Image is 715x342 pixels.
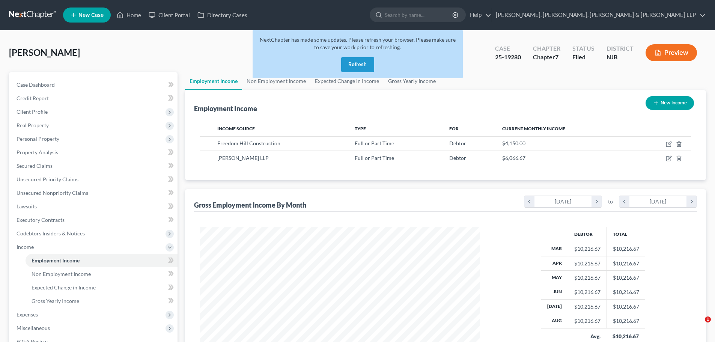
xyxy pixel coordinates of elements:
span: Income [17,244,34,250]
a: Gross Yearly Income [26,294,178,308]
span: Client Profile [17,108,48,115]
div: $10,216.67 [574,317,601,325]
span: Lawsuits [17,203,37,209]
div: Employment Income [194,104,257,113]
a: Credit Report [11,92,178,105]
th: Jun [541,285,568,299]
a: Non Employment Income [242,72,310,90]
span: $4,150.00 [502,140,525,146]
th: Total [607,227,645,242]
span: Income Source [217,126,255,131]
a: Case Dashboard [11,78,178,92]
span: Real Property [17,122,49,128]
i: chevron_right [686,196,697,207]
input: Search by name... [385,8,453,22]
i: chevron_left [524,196,534,207]
iframe: Intercom live chat [689,316,707,334]
span: New Case [78,12,104,18]
a: Property Analysis [11,146,178,159]
span: Personal Property [17,136,59,142]
span: For [449,126,459,131]
span: Non Employment Income [32,271,91,277]
i: chevron_right [592,196,602,207]
div: $10,216.67 [574,303,601,310]
th: Mar [541,242,568,256]
span: to [608,198,613,205]
a: Employment Income [185,72,242,90]
div: [DATE] [534,196,592,207]
span: Expenses [17,311,38,318]
a: Directory Cases [194,8,251,22]
span: Debtor [449,155,466,161]
span: [PERSON_NAME] [9,47,80,58]
span: NextChapter has made some updates. Please refresh your browser. Please make sure to save your wor... [260,36,456,50]
a: Employment Income [26,254,178,267]
div: $10,216.67 [613,333,639,340]
a: Help [466,8,491,22]
th: Apr [541,256,568,270]
span: Gross Yearly Income [32,298,79,304]
i: chevron_left [619,196,629,207]
a: Executory Contracts [11,213,178,227]
button: New Income [646,96,694,110]
span: Miscellaneous [17,325,50,331]
span: Type [355,126,366,131]
div: Filed [572,53,595,62]
td: $10,216.67 [607,314,645,328]
span: Unsecured Priority Claims [17,176,78,182]
span: Full or Part Time [355,140,394,146]
span: Codebtors Insiders & Notices [17,230,85,237]
span: Case Dashboard [17,81,55,88]
span: Expected Change in Income [32,284,96,291]
a: Client Portal [145,8,194,22]
button: Preview [646,44,697,61]
span: Debtor [449,140,466,146]
span: Property Analysis [17,149,58,155]
div: $10,216.67 [574,260,601,267]
div: NJB [607,53,634,62]
a: Non Employment Income [26,267,178,281]
span: $6,066.67 [502,155,525,161]
a: Secured Claims [11,159,178,173]
td: $10,216.67 [607,285,645,299]
span: [PERSON_NAME] LLP [217,155,269,161]
th: [DATE] [541,300,568,314]
div: District [607,44,634,53]
a: [PERSON_NAME], [PERSON_NAME], [PERSON_NAME] & [PERSON_NAME] LLP [492,8,706,22]
th: Aug [541,314,568,328]
span: Full or Part Time [355,155,394,161]
div: 25-19280 [495,53,521,62]
td: $10,216.67 [607,271,645,285]
span: Executory Contracts [17,217,65,223]
div: Chapter [533,44,560,53]
span: Freedom Hill Construction [217,140,280,146]
td: $10,216.67 [607,256,645,270]
a: Unsecured Nonpriority Claims [11,186,178,200]
span: 7 [555,53,558,60]
div: Chapter [533,53,560,62]
button: Refresh [341,57,374,72]
div: [DATE] [629,196,687,207]
a: Lawsuits [11,200,178,213]
span: Secured Claims [17,163,53,169]
div: Gross Employment Income By Month [194,200,306,209]
div: Avg. [574,333,601,340]
th: May [541,271,568,285]
div: $10,216.67 [574,245,601,253]
div: Status [572,44,595,53]
span: Current Monthly Income [502,126,565,131]
a: Home [113,8,145,22]
span: Credit Report [17,95,49,101]
a: Unsecured Priority Claims [11,173,178,186]
div: $10,216.67 [574,288,601,296]
div: Case [495,44,521,53]
span: Unsecured Nonpriority Claims [17,190,88,196]
th: Debtor [568,227,607,242]
td: $10,216.67 [607,300,645,314]
td: $10,216.67 [607,242,645,256]
a: Expected Change in Income [26,281,178,294]
span: Employment Income [32,257,80,264]
span: 1 [705,316,711,322]
div: $10,216.67 [574,274,601,282]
